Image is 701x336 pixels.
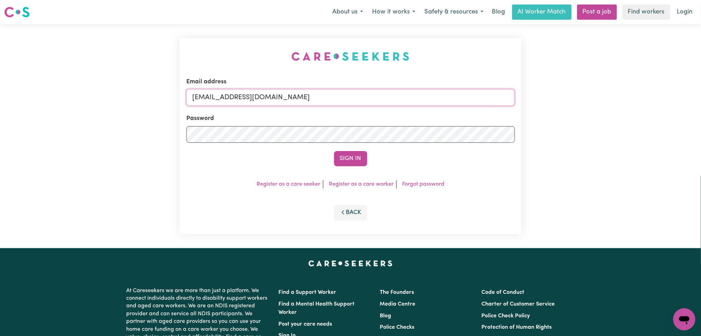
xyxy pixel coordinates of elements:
button: Sign In [334,151,367,166]
a: Police Checks [380,325,415,330]
a: Charter of Customer Service [481,301,555,307]
a: Forgot password [402,181,444,187]
a: Careseekers logo [4,4,30,20]
a: Find workers [622,4,670,20]
a: Post a job [577,4,617,20]
input: Email address [186,89,515,106]
a: AI Worker Match [512,4,572,20]
a: Find a Support Worker [279,290,336,295]
a: Blog [488,4,509,20]
label: Email address [186,77,227,86]
iframe: Button to launch messaging window [673,308,695,330]
a: Find a Mental Health Support Worker [279,301,355,315]
a: Protection of Human Rights [481,325,552,330]
a: Careseekers home page [308,261,393,266]
a: Code of Conduct [481,290,524,295]
a: The Founders [380,290,414,295]
a: Register as a care worker [329,181,394,187]
a: Register as a care seeker [257,181,320,187]
a: Media Centre [380,301,416,307]
button: About us [328,5,368,19]
button: Safety & resources [420,5,488,19]
a: Blog [380,313,391,319]
a: Post your care needs [279,321,332,327]
img: Careseekers logo [4,6,30,18]
button: How it works [368,5,420,19]
label: Password [186,114,214,123]
a: Police Check Policy [481,313,530,319]
a: Login [673,4,697,20]
button: Back [334,205,367,220]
